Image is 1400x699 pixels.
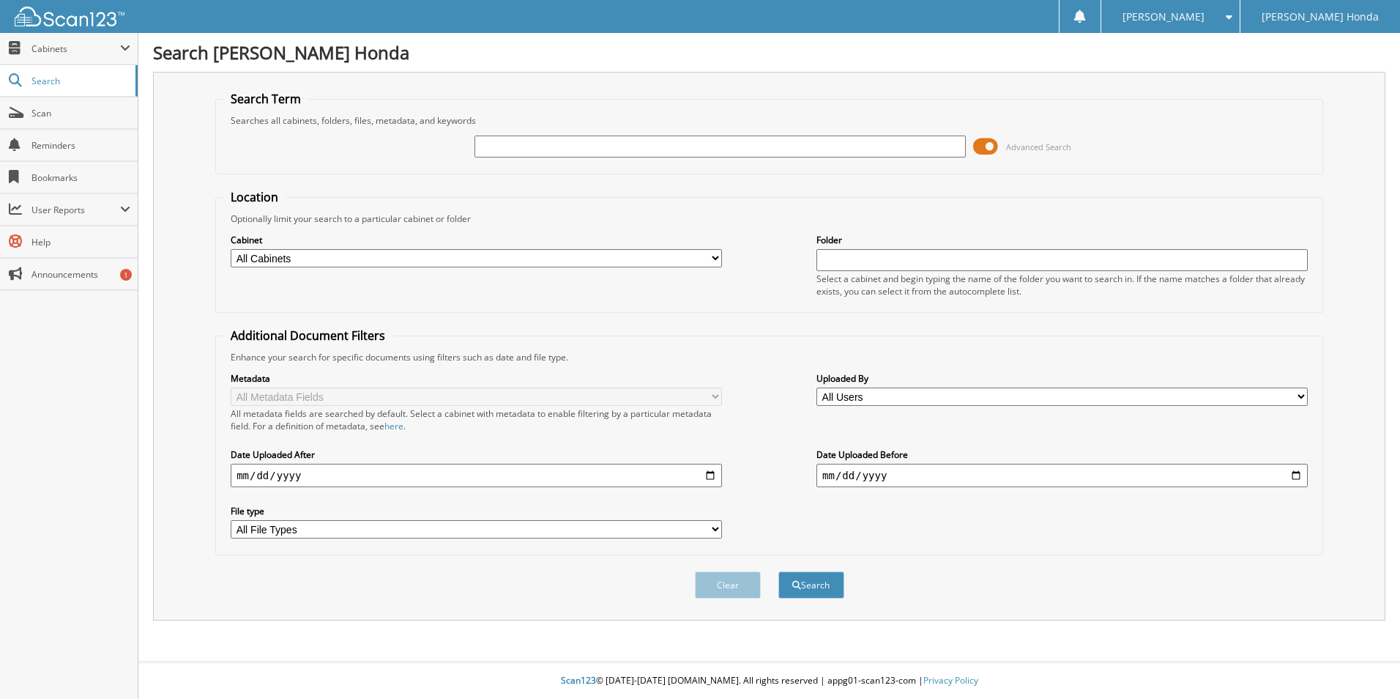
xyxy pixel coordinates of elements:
[561,674,596,687] span: Scan123
[231,234,722,246] label: Cabinet
[31,139,130,152] span: Reminders
[231,505,722,517] label: File type
[816,464,1308,487] input: end
[153,40,1385,64] h1: Search [PERSON_NAME] Honda
[31,42,120,55] span: Cabinets
[231,372,722,385] label: Metadata
[31,268,130,281] span: Announcements
[923,674,978,687] a: Privacy Policy
[223,114,1315,127] div: Searches all cabinets, folders, files, metadata, and keywords
[31,236,130,248] span: Help
[778,572,844,599] button: Search
[231,448,722,461] label: Date Uploaded After
[1122,12,1204,21] span: [PERSON_NAME]
[223,351,1315,363] div: Enhance your search for specific documents using filters such as date and file type.
[120,269,132,281] div: 1
[816,234,1308,246] label: Folder
[1262,12,1379,21] span: [PERSON_NAME] Honda
[816,448,1308,461] label: Date Uploaded Before
[31,204,120,216] span: User Reports
[816,372,1308,385] label: Uploaded By
[231,407,722,432] div: All metadata fields are searched by default. Select a cabinet with metadata to enable filtering b...
[816,273,1308,297] div: Select a cabinet and begin typing the name of the folder you want to search in. If the name match...
[223,189,286,205] legend: Location
[1006,141,1071,152] span: Advanced Search
[138,663,1400,699] div: © [DATE]-[DATE] [DOMAIN_NAME]. All rights reserved | appg01-scan123-com |
[223,212,1315,225] div: Optionally limit your search to a particular cabinet or folder
[31,107,130,119] span: Scan
[223,328,392,344] legend: Additional Document Filters
[31,75,128,87] span: Search
[695,572,761,599] button: Clear
[31,171,130,184] span: Bookmarks
[384,420,403,432] a: here
[15,7,124,26] img: scan123-logo-white.svg
[223,91,308,107] legend: Search Term
[231,464,722,487] input: start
